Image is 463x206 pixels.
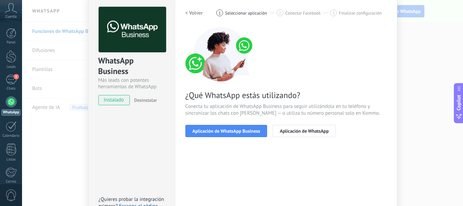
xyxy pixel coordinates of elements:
span: Copilot [456,95,462,110]
button: Aplicación de WhatsApp Business [185,125,267,137]
div: Panel [1,40,21,45]
div: Listas [1,157,21,162]
div: Correo [1,180,21,184]
span: Finalizar configuración [339,11,382,16]
img: logo_main.png [99,7,166,53]
span: instalado [99,95,129,105]
span: Conectar Facebook [285,11,321,16]
span: Seleccionar aplicación [225,11,267,16]
div: Calendario [1,134,21,138]
span: Aplicación de WhatsApp [280,129,328,133]
div: Chats [1,87,21,91]
button: Aplicación de WhatsApp [273,125,336,137]
h2: < Volver [185,10,203,16]
span: 1 [219,10,221,16]
span: 3 [333,10,335,16]
button: Desinstalar [132,95,157,105]
span: 1 [14,74,19,79]
button: < Volver [185,7,203,19]
img: connect number [185,27,257,81]
span: Cuenta [5,15,17,19]
div: Leads [1,65,21,69]
div: WhatsApp Business [98,55,165,77]
div: WhatsApp [1,109,21,116]
span: Desinstalar [134,97,157,103]
span: 2 [279,10,281,16]
span: Aplicación de WhatsApp Business [193,129,260,133]
div: Más leads con potentes herramientas de WhatsApp [98,77,165,90]
span: ¿Qué WhatsApp estás utilizando? [185,90,387,100]
span: Conecta tu aplicación de WhatsApp Business para seguir utilizándola en tu teléfono y sincronizar ... [185,103,387,117]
